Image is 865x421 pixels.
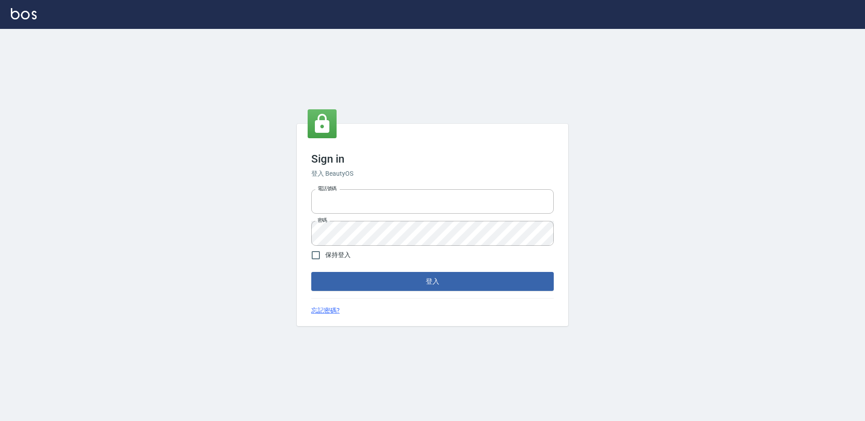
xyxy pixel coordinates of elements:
a: 忘記密碼? [311,306,340,315]
label: 密碼 [318,217,327,224]
img: Logo [11,8,37,19]
h3: Sign in [311,153,554,165]
button: 登入 [311,272,554,291]
h6: 登入 BeautyOS [311,169,554,178]
label: 電話號碼 [318,185,337,192]
span: 保持登入 [325,250,351,260]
